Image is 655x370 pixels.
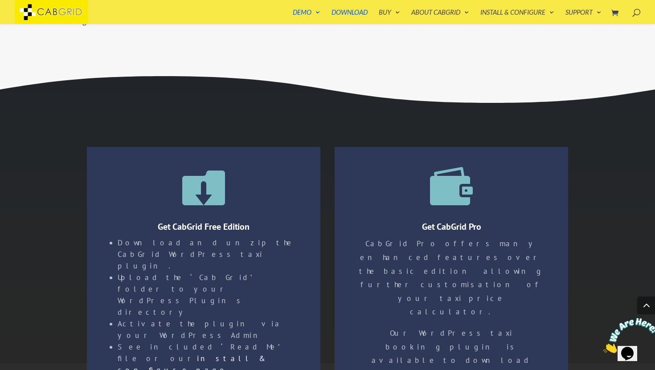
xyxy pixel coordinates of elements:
a: About CabGrid [411,9,469,24]
a: Download [332,9,368,24]
span: Get CabGrid Free Edition [158,221,250,232]
li: Download and unzip the CabGrid WordPress taxi plugin. [118,237,297,272]
a: Get CabGrid Pro [422,221,481,232]
a: Support [565,9,602,24]
li: Activate the plugin via your WordPress Admin [118,318,297,341]
a: Demo [293,9,320,24]
a: Buy [379,9,400,24]
p: CabGrid Pro offers many enhanced features over the basic edition allowing further customisation o... [358,237,545,326]
a: CabGrid Taxi Plugin [15,6,88,16]
a:  [430,165,473,208]
span:  [182,165,225,208]
li: Upload the ‘Cab Grid’ folder to your WordPress Plugins directory [118,272,297,318]
a: Install & Configure [480,9,554,24]
iframe: chat widget [600,314,655,357]
img: Chat attention grabber [4,4,59,39]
